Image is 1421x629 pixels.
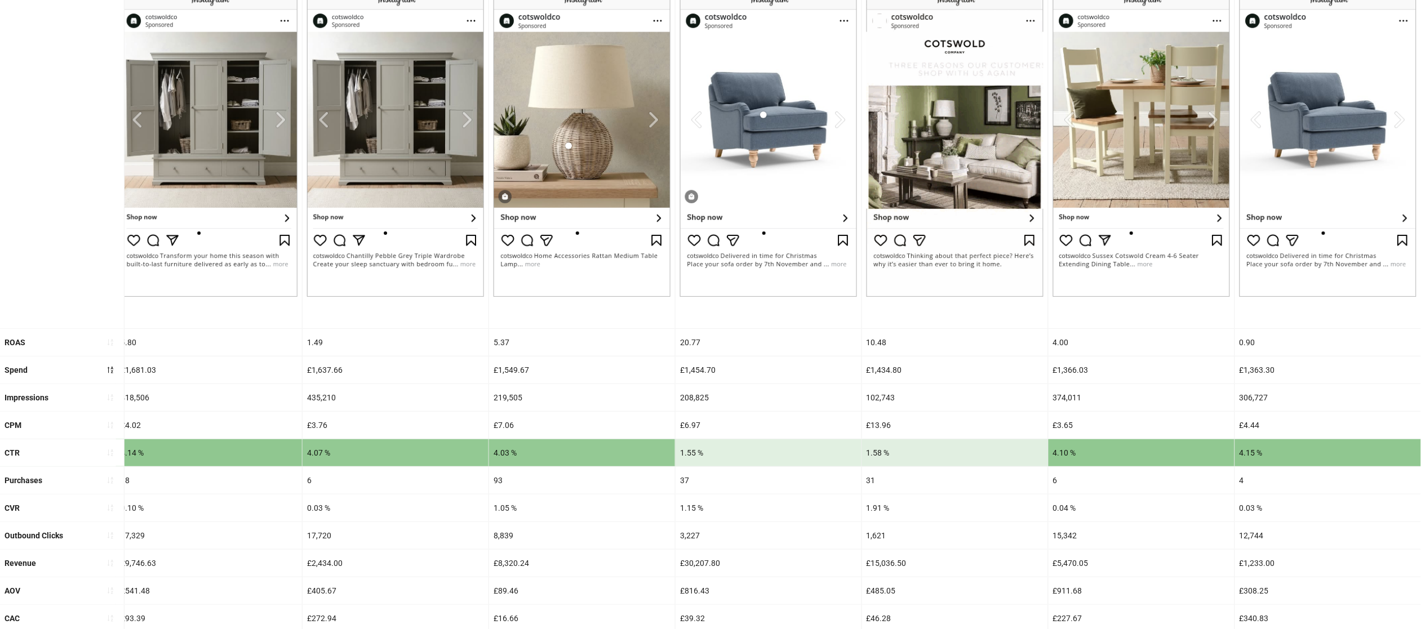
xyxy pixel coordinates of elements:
div: 418,506 [116,384,302,411]
div: 20.77 [676,329,862,356]
div: 4.15 % [1235,439,1421,466]
div: 1,621 [862,522,1048,549]
div: 0.90 [1235,329,1421,356]
div: £9,746.63 [116,550,302,577]
b: Revenue [5,559,36,568]
div: 219,505 [489,384,675,411]
div: £1,366.03 [1049,356,1235,383]
div: £15,036.50 [862,550,1048,577]
div: £541.48 [116,577,302,604]
div: £308.25 [1235,577,1421,604]
div: 4.00 [1049,329,1235,356]
div: 208,825 [676,384,862,411]
div: 0.03 % [1235,494,1421,521]
span: sort-ascending [106,532,114,539]
div: 4.07 % [303,439,489,466]
b: AOV [5,586,20,595]
span: sort-ascending [106,476,114,484]
div: 0.04 % [1049,494,1235,521]
div: 12,744 [1235,522,1421,549]
div: £5,470.05 [1049,550,1235,577]
b: CTR [5,448,20,457]
div: £2,434.00 [303,550,489,577]
div: 3,227 [676,522,862,549]
div: £485.05 [862,577,1048,604]
b: Purchases [5,476,42,485]
span: sort-descending [106,366,114,374]
div: £3.76 [303,412,489,439]
div: 17,329 [116,522,302,549]
div: 37 [676,467,862,494]
span: sort-ascending [106,614,114,622]
div: 4.14 % [116,439,302,466]
div: £3.65 [1049,412,1235,439]
div: 306,727 [1235,384,1421,411]
div: 1.15 % [676,494,862,521]
span: sort-ascending [106,394,114,402]
div: £816.43 [676,577,862,604]
div: 18 [116,467,302,494]
div: 1.55 % [676,439,862,466]
div: 31 [862,467,1048,494]
div: 0.03 % [303,494,489,521]
div: 10.48 [862,329,1048,356]
span: sort-ascending [106,338,114,346]
div: 1.58 % [862,439,1048,466]
div: 6 [303,467,489,494]
div: 102,743 [862,384,1048,411]
div: 374,011 [1049,384,1235,411]
div: £89.46 [489,577,675,604]
b: Outbound Clicks [5,531,63,540]
div: £13.96 [862,412,1048,439]
div: 5.80 [116,329,302,356]
div: £911.68 [1049,577,1235,604]
div: £30,207.80 [676,550,862,577]
span: sort-ascending [106,449,114,457]
b: Spend [5,365,28,374]
div: 93 [489,467,675,494]
div: 5.37 [489,329,675,356]
span: sort-ascending [106,421,114,429]
div: £1,454.70 [676,356,862,383]
div: £1,233.00 [1235,550,1421,577]
span: sort-ascending [106,559,114,567]
div: £4.44 [1235,412,1421,439]
b: CVR [5,503,20,512]
b: ROAS [5,338,25,347]
div: 435,210 [303,384,489,411]
div: £1,363.30 [1235,356,1421,383]
div: £7.06 [489,412,675,439]
span: sort-ascending [106,587,114,595]
b: CAC [5,614,20,623]
div: £1,637.66 [303,356,489,383]
div: 0.10 % [116,494,302,521]
div: 1.91 % [862,494,1048,521]
div: 17,720 [303,522,489,549]
span: sort-ascending [106,504,114,512]
div: 4 [1235,467,1421,494]
div: £8,320.24 [489,550,675,577]
div: £1,681.03 [116,356,302,383]
div: 15,342 [1049,522,1235,549]
div: 1.49 [303,329,489,356]
div: £4.02 [116,412,302,439]
div: £405.67 [303,577,489,604]
div: £1,434.80 [862,356,1048,383]
div: £1,549.67 [489,356,675,383]
div: 1.05 % [489,494,675,521]
b: Impressions [5,393,48,402]
div: £6.97 [676,412,862,439]
div: 8,839 [489,522,675,549]
div: 4.10 % [1049,439,1235,466]
div: 4.03 % [489,439,675,466]
b: CPM [5,421,21,430]
div: 6 [1049,467,1235,494]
